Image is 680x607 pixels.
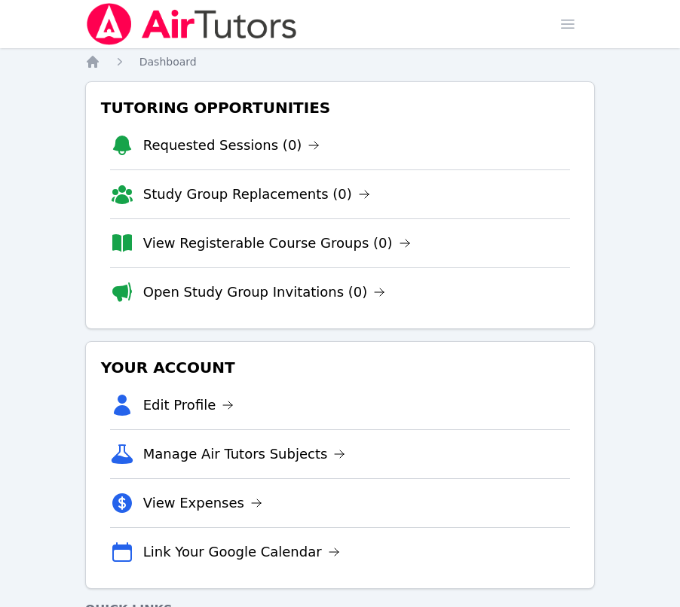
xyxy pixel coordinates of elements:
[143,541,340,563] a: Link Your Google Calendar
[143,493,262,514] a: View Expenses
[143,395,234,416] a: Edit Profile
[85,3,299,45] img: Air Tutors
[139,56,197,68] span: Dashboard
[143,444,346,465] a: Manage Air Tutors Subjects
[139,54,197,69] a: Dashboard
[98,94,583,121] h3: Tutoring Opportunities
[98,354,583,381] h3: Your Account
[143,233,411,254] a: View Registerable Course Groups (0)
[143,184,370,205] a: Study Group Replacements (0)
[85,54,596,69] nav: Breadcrumb
[143,135,320,156] a: Requested Sessions (0)
[143,282,386,303] a: Open Study Group Invitations (0)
